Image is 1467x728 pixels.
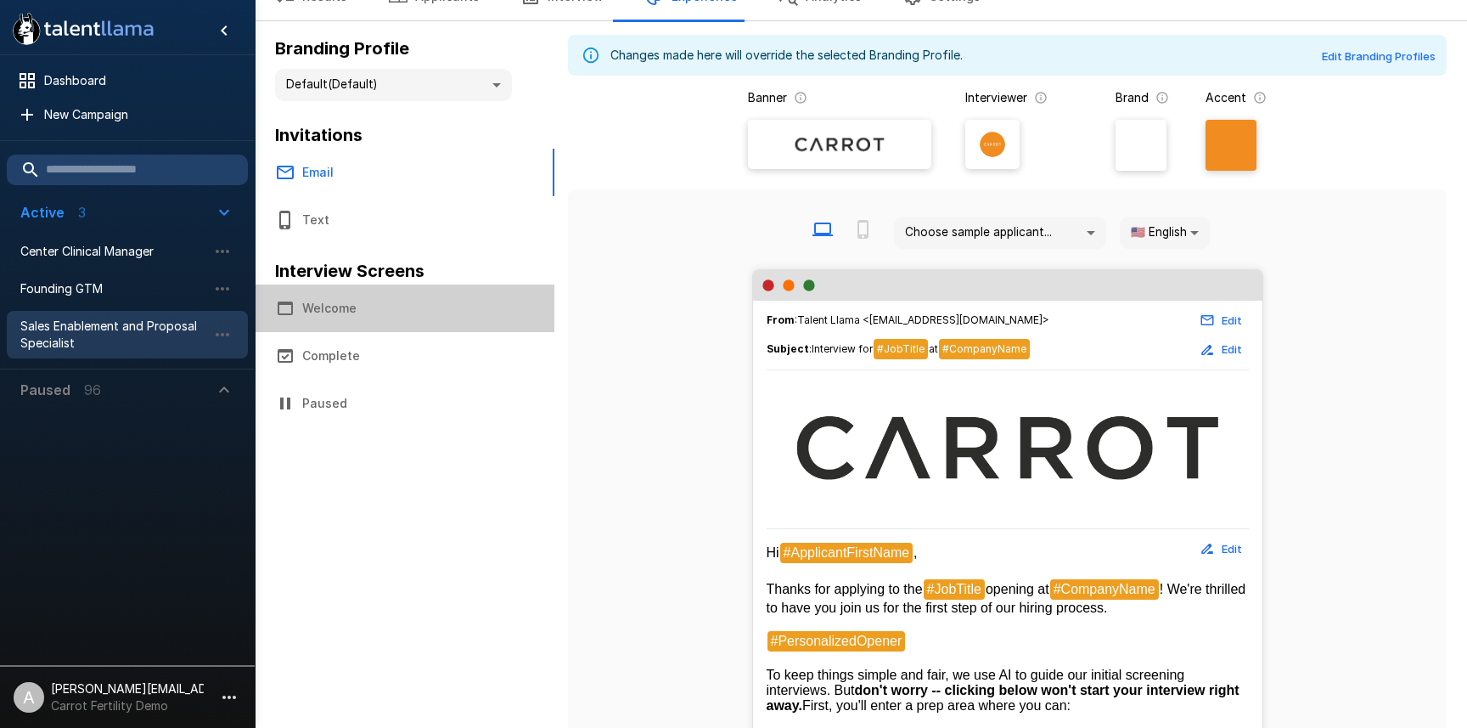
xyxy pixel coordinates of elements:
strong: don't worry -- clicking below won't start your interview right away. [767,683,1243,713]
span: To keep things simple and fair, we use AI to guide our initial screening interviews. But [767,668,1189,697]
svg: The background color for branded interviews and emails. It should be a color that complements you... [1155,91,1169,104]
button: Email [255,149,554,196]
span: #JobTitle [924,579,985,600]
button: Welcome [255,285,554,332]
span: : Talent Llama <[EMAIL_ADDRESS][DOMAIN_NAME]> [767,312,1049,329]
p: Brand [1116,89,1149,106]
img: Banner Logo [789,132,891,157]
p: Banner [748,89,787,106]
button: Edit Branding Profiles [1318,43,1440,70]
span: at [929,342,938,355]
img: Talent Llama [767,387,1249,508]
svg: The banner version of your logo. Using your logo will enable customization of brand and accent co... [794,91,807,104]
span: #JobTitle [874,339,928,359]
b: Subject [767,342,809,355]
span: #CompanyName [939,339,1030,359]
span: #CompanyName [1050,579,1159,600]
p: Interviewer [965,89,1027,106]
button: Edit [1194,308,1249,334]
span: #ApplicantFirstName [780,543,913,563]
div: Changes made here will override the selected Branding Profile. [610,40,963,71]
span: opening at [986,582,1049,596]
button: Edit [1194,336,1249,363]
span: Interview for [812,342,873,355]
span: Thanks for applying to the [767,582,923,596]
button: Paused [255,380,554,427]
span: Hi [767,545,779,560]
img: carrot_logo%20(1).png [980,132,1005,157]
button: Complete [255,332,554,380]
label: Banner Logo [748,120,931,169]
b: Branding Profile [275,38,409,59]
div: 🇺🇸 English [1120,217,1210,249]
span: : [767,339,1031,360]
button: Edit [1194,536,1249,562]
div: Default (Default) [275,69,512,101]
button: Text [255,196,554,244]
span: First, you'll enter a prep area where you can: [802,698,1071,713]
span: , [913,545,917,560]
b: From [767,313,795,326]
svg: The primary color for buttons in branded interviews and emails. It should be a color that complem... [1253,91,1267,104]
svg: The image that will show next to questions in your candidate interviews. It must be square and at... [1034,91,1048,104]
p: Accent [1206,89,1246,106]
div: Choose sample applicant... [894,217,1106,249]
span: #PersonalizedOpener [767,631,906,652]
